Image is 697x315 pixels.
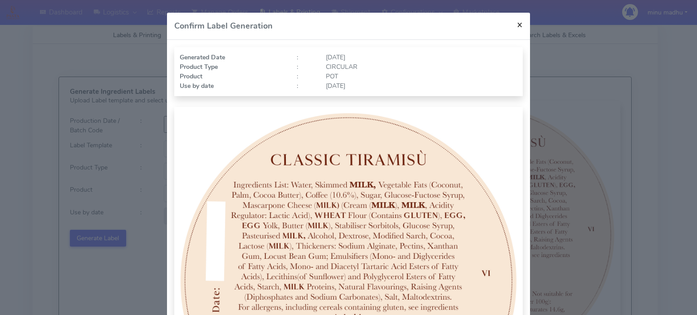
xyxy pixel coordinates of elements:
strong: Use by date [180,82,214,90]
div: : [290,62,319,72]
div: : [290,72,319,81]
strong: Generated Date [180,53,225,62]
div: [DATE] [319,53,524,62]
h4: Confirm Label Generation [174,20,273,32]
strong: Product [180,72,202,81]
div: : [290,53,319,62]
div: [DATE] [319,81,524,91]
div: : [290,81,319,91]
strong: Product Type [180,63,218,71]
div: POT [319,72,524,81]
button: Close [510,13,530,37]
div: CIRCULAR [319,62,524,72]
span: × [517,18,523,31]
